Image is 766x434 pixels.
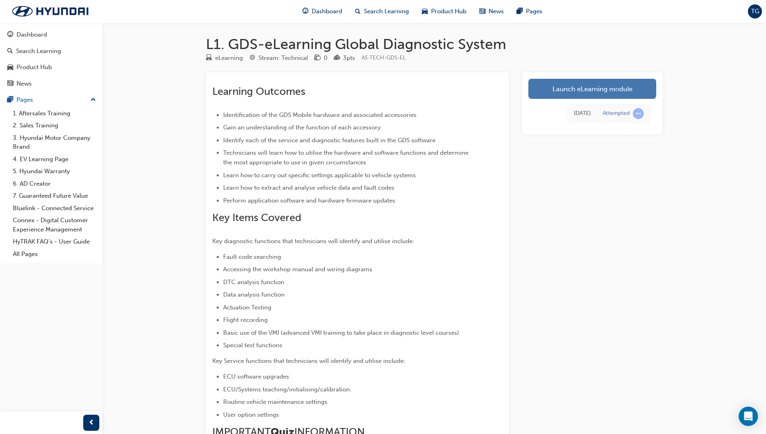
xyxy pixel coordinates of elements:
span: car-icon [7,64,13,71]
span: Learning resource code [361,54,406,61]
button: TG [748,4,762,18]
span: news-icon [7,80,13,88]
div: eLearning [215,53,243,63]
a: pages-iconPages [510,3,549,20]
span: ECU/Systems teaching/initialising/calibration. [223,386,351,393]
span: learningRecordVerb_ATTEMPT-icon [633,108,644,119]
div: Mon Jul 07 2025 10:49:51 GMT+1000 (AEST) [574,109,591,118]
a: 2. Sales Training [10,119,99,132]
span: Learn how to extract and analyse vehicle data and fault codes [223,184,394,191]
a: car-iconProduct Hub [415,3,473,20]
button: DashboardSearch LearningProduct HubNews [3,26,99,92]
span: search-icon [355,6,361,16]
span: Key Service functions that technicians will identify and utilise include: [212,357,405,364]
a: News [3,76,99,91]
div: Open Intercom Messenger [739,407,758,426]
a: 4. EV Learning Page [10,153,99,166]
div: Price [314,53,327,63]
span: Actuation Testing [223,304,271,311]
span: podium-icon [334,55,340,62]
span: pages-icon [517,6,523,16]
span: Technicians will learn how to utilise the hardware and software functions and determine the most ... [223,149,470,166]
div: 3 pts [343,53,355,63]
span: Basic use of the VMI (advanced VMI training to take place in diagnostic level courses) [223,329,459,336]
a: 1. Aftersales Training [10,107,99,120]
span: learningResourceType_ELEARNING-icon [206,55,212,62]
a: search-iconSearch Learning [349,3,415,20]
span: Dashboard [312,7,342,16]
span: search-icon [7,48,13,55]
span: target-icon [249,55,255,62]
span: Fault code searching [223,253,281,260]
span: pages-icon [7,96,13,104]
div: News [16,79,32,88]
div: Product Hub [16,63,52,72]
span: Accessing the workshop manual and wiring diagrams [223,266,372,273]
a: 7. Guaranteed Future Value [10,190,99,202]
a: Launch eLearning module [528,79,656,99]
span: Special test functions [223,342,282,349]
span: Pages [526,7,542,16]
div: Attempted [603,110,630,117]
span: TG [751,7,759,16]
div: 0 [324,53,327,63]
a: HyTRAK FAQ's - User Guide [10,235,99,248]
a: Product Hub [3,60,99,75]
a: 3. Hyundai Motor Company Brand [10,132,99,153]
button: Pages [3,92,99,107]
a: Dashboard [3,27,99,42]
span: Search Learning [364,7,409,16]
a: news-iconNews [473,3,510,20]
span: Perform application software and hardware firmware updates [223,197,395,204]
span: guage-icon [302,6,308,16]
div: Stream [249,53,308,63]
span: Identification of the GDS Mobile hardware and associated accessories [223,111,417,119]
span: Gain an understanding of the function of each accessory [223,124,381,131]
span: ECU software upgrades [223,373,289,380]
span: Product Hub [431,7,466,16]
span: guage-icon [7,31,13,39]
span: Data analysis function [223,291,285,298]
span: money-icon [314,55,320,62]
span: Routine vehicle maintenance settings [223,398,327,405]
span: Identify each of the service and diagnostic features built in the GDS software [223,137,435,144]
a: Search Learning [3,44,99,59]
span: car-icon [422,6,428,16]
span: DTC analysis function [223,278,284,286]
span: User option settings [223,411,279,418]
a: All Pages [10,248,99,260]
span: Flight recording [223,316,268,323]
a: Bluelink - Connected Service [10,202,99,215]
img: Trak [4,3,97,20]
div: Type [206,53,243,63]
span: news-icon [479,6,485,16]
span: News [489,7,504,16]
h1: L1. GDS-eLearning Global Diagnostic System [206,35,663,53]
div: Search Learning [16,47,61,56]
div: Points [334,53,355,63]
a: 6. AD Creator [10,178,99,190]
div: Dashboard [16,30,47,39]
a: guage-iconDashboard [296,3,349,20]
div: Pages [16,95,33,104]
span: Key diagnostic functions that technicians will identify and utilise include: [212,237,414,245]
a: 5. Hyundai Warranty [10,165,99,178]
span: Learning Outcomes [212,85,305,98]
span: Learn how to carry out specific settings applicable to vehicle systems [223,172,416,179]
a: Connex - Digital Customer Experience Management [10,214,99,235]
span: up-icon [90,95,96,105]
span: prev-icon [88,418,94,428]
div: Stream: Technical [259,53,308,63]
span: Key Items Covered [212,211,301,224]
